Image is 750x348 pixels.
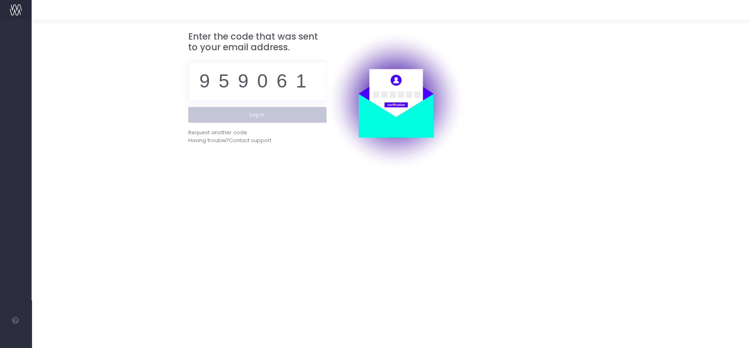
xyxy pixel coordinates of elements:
[188,107,327,123] button: Log in
[188,137,327,145] div: Having trouble?
[327,31,465,170] img: auth.png
[188,129,247,137] div: Request another code
[188,31,327,53] h3: Enter the code that was sent to your email address.
[229,137,271,145] span: Contact support
[10,332,22,344] img: images/default_profile_image.png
